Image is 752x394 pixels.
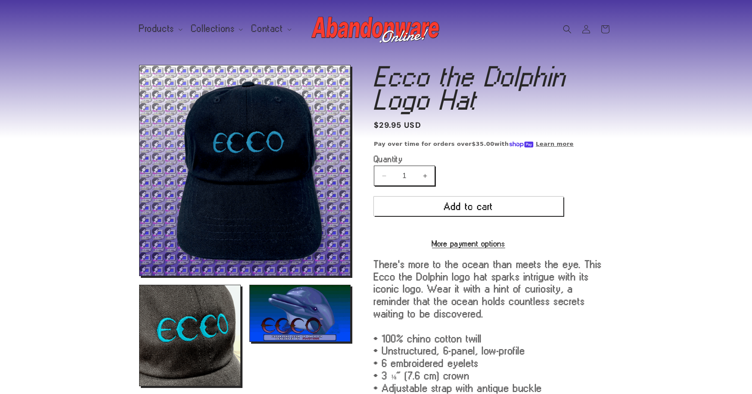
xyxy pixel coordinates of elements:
span: Products [139,25,174,33]
a: Abandonware [308,9,444,49]
span: $29.95 USD [374,120,421,131]
span: Contact [252,25,283,33]
summary: Contact [246,20,295,38]
img: Abandonware [311,12,441,46]
button: Add to cart [374,197,563,216]
summary: Products [134,20,186,38]
label: Quantity [374,155,563,163]
summary: Search [558,20,577,39]
summary: Collections [186,20,247,38]
span: Collections [191,25,235,33]
a: More payment options [374,240,563,247]
h1: Ecco the Dolphin Logo Hat [374,65,613,111]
